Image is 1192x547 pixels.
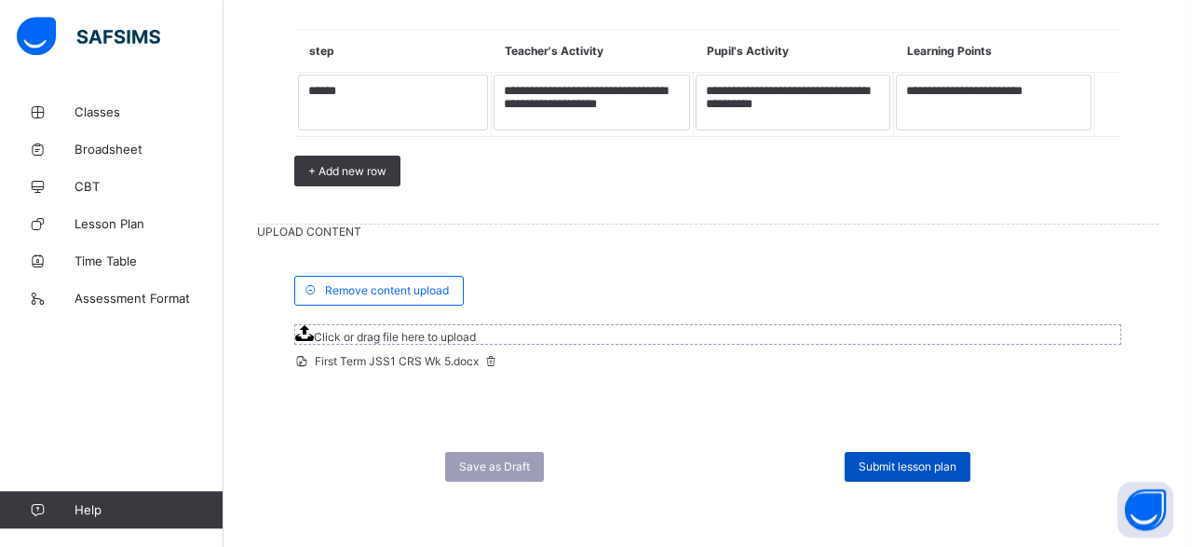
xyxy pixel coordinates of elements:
span: Click or drag file here to upload [314,330,476,344]
span: First Term JSS1 CRS Wk 5.docx [294,354,499,368]
th: Learning Points [893,30,1094,73]
span: Broadsheet [74,142,223,157]
span: CBT [74,179,223,194]
th: Teacher's Activity [491,30,693,73]
span: Click or drag file here to upload [294,324,1121,345]
span: Time Table [74,253,223,268]
button: Open asap [1117,482,1173,538]
span: Save as Draft [459,459,530,473]
img: safsims [17,17,160,56]
span: + Add new row [308,164,386,178]
span: Remove content upload [325,283,449,297]
th: step [295,30,492,73]
span: Help [74,502,223,517]
span: Assessment Format [74,291,223,306]
span: UPLOAD CONTENT [257,225,1158,239]
span: Classes [74,104,223,119]
th: Pupil's Activity [693,30,893,73]
span: Submit lesson plan [859,459,956,473]
span: Lesson Plan [74,216,223,231]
